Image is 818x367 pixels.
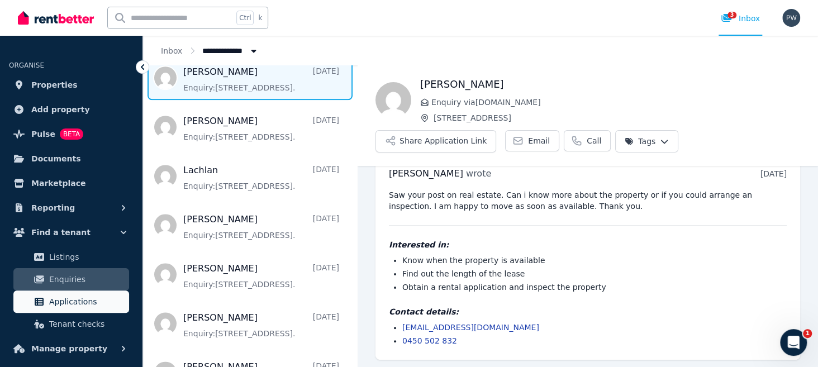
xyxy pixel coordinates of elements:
[31,78,78,92] span: Properties
[183,311,339,339] a: [PERSON_NAME][DATE]Enquiry:[STREET_ADDRESS].
[9,172,134,194] a: Marketplace
[183,262,339,290] a: [PERSON_NAME][DATE]Enquiry:[STREET_ADDRESS].
[389,168,463,179] span: [PERSON_NAME]
[31,103,90,116] span: Add property
[803,329,812,338] span: 1
[183,115,339,142] a: [PERSON_NAME][DATE]Enquiry:[STREET_ADDRESS].
[420,77,800,92] h1: [PERSON_NAME]
[143,36,277,65] nav: Breadcrumb
[161,46,182,55] a: Inbox
[9,147,134,170] a: Documents
[466,168,491,179] span: wrote
[564,130,611,151] a: Call
[49,250,125,264] span: Listings
[505,130,559,151] a: Email
[31,177,85,190] span: Marketplace
[431,97,800,108] span: Enquiry via [DOMAIN_NAME]
[402,336,457,345] a: 0450 502 832
[13,246,129,268] a: Listings
[402,268,787,279] li: Find out the length of the lease
[183,65,339,93] a: [PERSON_NAME][DATE]Enquiry:[STREET_ADDRESS].
[402,323,539,332] a: [EMAIL_ADDRESS][DOMAIN_NAME]
[31,226,91,239] span: Find a tenant
[236,11,254,25] span: Ctrl
[9,221,134,244] button: Find a tenant
[402,255,787,266] li: Know when the property is available
[782,9,800,27] img: Paul Williams
[18,9,94,26] img: RentBetter
[13,268,129,290] a: Enquiries
[721,13,760,24] div: Inbox
[615,130,678,152] button: Tags
[587,135,601,146] span: Call
[31,127,55,141] span: Pulse
[49,317,125,331] span: Tenant checks
[389,189,787,212] pre: Saw your post on real estate. Can i know more about the property or if you could arrange an inspe...
[31,342,107,355] span: Manage property
[389,239,787,250] h4: Interested in:
[780,329,807,356] iframe: Intercom live chat
[13,313,129,335] a: Tenant checks
[9,61,44,69] span: ORGANISE
[760,169,787,178] time: [DATE]
[183,213,339,241] a: [PERSON_NAME][DATE]Enquiry:[STREET_ADDRESS].
[389,306,787,317] h4: Contact details:
[9,74,134,96] a: Properties
[31,152,81,165] span: Documents
[625,136,655,147] span: Tags
[434,112,800,123] span: [STREET_ADDRESS]
[9,197,134,219] button: Reporting
[183,164,339,192] a: Lachlan[DATE]Enquiry:[STREET_ADDRESS].
[31,201,75,215] span: Reporting
[13,290,129,313] a: Applications
[528,135,550,146] span: Email
[49,295,125,308] span: Applications
[375,82,411,118] img: Alisha Dhakal
[258,13,262,22] span: k
[49,273,125,286] span: Enquiries
[402,282,787,293] li: Obtain a rental application and inspect the property
[9,98,134,121] a: Add property
[727,12,736,18] span: 3
[375,130,496,152] button: Share Application Link
[9,337,134,360] button: Manage property
[9,123,134,145] a: PulseBETA
[60,128,83,140] span: BETA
